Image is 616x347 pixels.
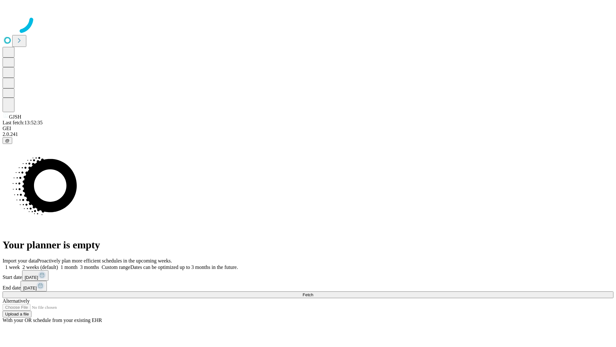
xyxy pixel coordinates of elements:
[3,120,43,125] span: Last fetch: 13:52:35
[3,291,613,298] button: Fetch
[3,239,613,251] h1: Your planner is empty
[5,264,20,270] span: 1 week
[22,264,58,270] span: 2 weeks (default)
[3,281,613,291] div: End date
[80,264,99,270] span: 3 months
[9,114,21,120] span: GJSH
[25,275,38,280] span: [DATE]
[3,317,102,323] span: With your OR schedule from your existing EHR
[5,138,10,143] span: @
[23,286,37,290] span: [DATE]
[3,311,31,317] button: Upload a file
[3,137,12,144] button: @
[3,126,613,131] div: GEI
[102,264,130,270] span: Custom range
[3,270,613,281] div: Start date
[303,292,313,297] span: Fetch
[3,258,37,263] span: Import your data
[130,264,238,270] span: Dates can be optimized up to 3 months in the future.
[22,270,48,281] button: [DATE]
[21,281,47,291] button: [DATE]
[3,131,613,137] div: 2.0.241
[61,264,78,270] span: 1 month
[37,258,172,263] span: Proactively plan more efficient schedules in the upcoming weeks.
[3,298,30,304] span: Alternatively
